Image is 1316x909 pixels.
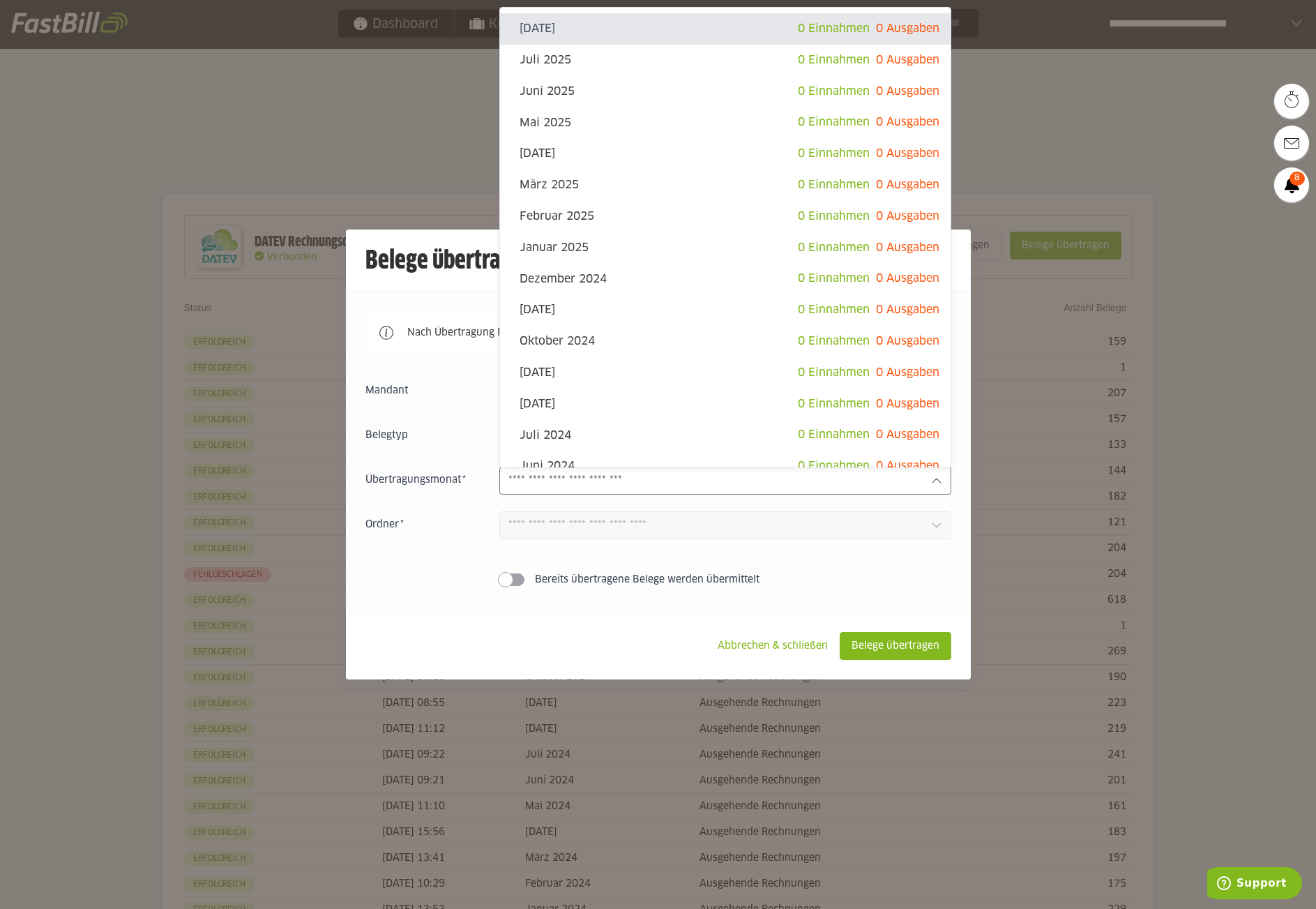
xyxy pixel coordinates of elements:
[876,54,939,66] span: 0 Ausgaben
[798,179,870,190] span: 0 Einnahmen
[798,148,870,159] span: 0 Einnahmen
[798,117,870,128] span: 0 Einnahmen
[500,232,951,264] sl-option: Januar 2025
[876,148,939,159] span: 0 Ausgaben
[500,45,951,76] sl-option: Juli 2025
[876,86,939,97] span: 0 Ausgaben
[876,117,939,128] span: 0 Ausgaben
[798,54,870,66] span: 0 Einnahmen
[500,419,951,451] sl-option: Juli 2024
[876,429,939,440] span: 0 Ausgaben
[500,451,951,482] sl-option: Juni 2024
[876,398,939,410] span: 0 Ausgaben
[876,367,939,378] span: 0 Ausgaben
[500,389,951,420] sl-option: [DATE]
[500,357,951,389] sl-option: [DATE]
[500,263,951,294] sl-option: Dezember 2024
[876,460,939,472] span: 0 Ausgaben
[798,336,870,347] span: 0 Einnahmen
[1207,867,1302,902] iframe: Öffnet ein Widget, in dem Sie weitere Informationen finden
[876,23,939,34] span: 0 Ausgaben
[798,273,870,284] span: 0 Einnahmen
[876,304,939,315] span: 0 Ausgaben
[365,573,951,587] sl-switch: Bereits übertragene Belege werden übermittelt
[500,201,951,232] sl-option: Februar 2025
[798,23,870,34] span: 0 Einnahmen
[500,138,951,170] sl-option: [DATE]
[500,76,951,107] sl-option: Juni 2025
[500,294,951,326] sl-option: [DATE]
[798,367,870,378] span: 0 Einnahmen
[798,460,870,472] span: 0 Einnahmen
[500,13,951,45] sl-option: [DATE]
[798,304,870,315] span: 0 Einnahmen
[876,242,939,253] span: 0 Ausgaben
[500,107,951,138] sl-option: Mai 2025
[1274,167,1309,202] a: 8
[500,326,951,357] sl-option: Oktober 2024
[876,179,939,190] span: 0 Ausgaben
[798,398,870,410] span: 0 Einnahmen
[840,632,951,660] sl-button: Belege übertragen
[500,170,951,201] sl-option: März 2025
[876,273,939,284] span: 0 Ausgaben
[706,632,840,660] sl-button: Abbrechen & schließen
[798,211,870,222] span: 0 Einnahmen
[876,336,939,347] span: 0 Ausgaben
[798,242,870,253] span: 0 Einnahmen
[876,211,939,222] span: 0 Ausgaben
[1289,172,1305,186] span: 8
[798,86,870,97] span: 0 Einnahmen
[798,429,870,440] span: 0 Einnahmen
